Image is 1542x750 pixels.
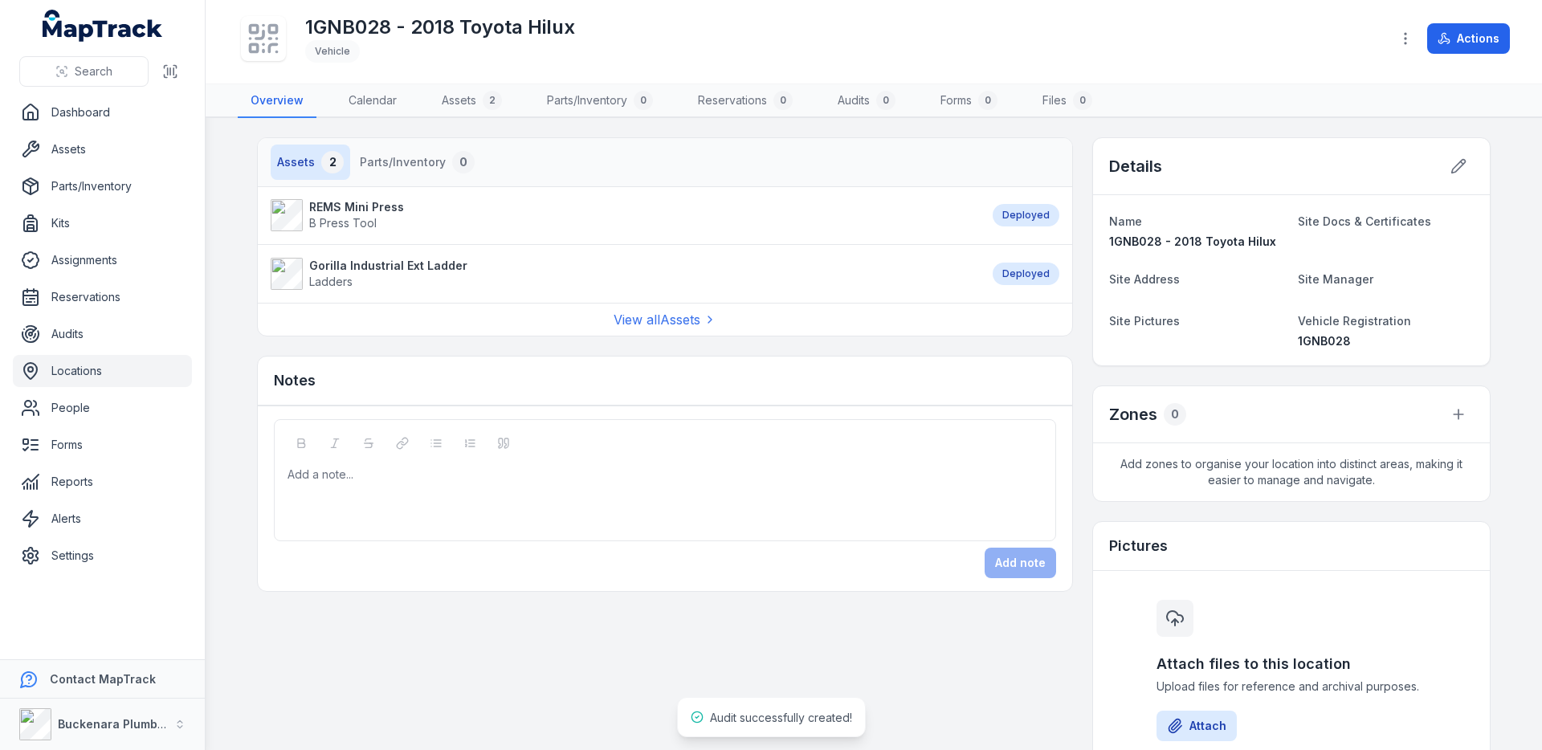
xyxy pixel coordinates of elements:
a: Settings [13,540,192,572]
div: 0 [876,91,895,110]
strong: Contact MapTrack [50,672,156,686]
span: 1GNB028 - 2018 Toyota Hilux [1109,234,1276,248]
a: Reservations0 [685,84,806,118]
a: Kits [13,207,192,239]
span: Audit successfully created! [710,711,852,724]
div: 0 [978,91,997,110]
div: 0 [1164,403,1186,426]
a: Files0 [1030,84,1105,118]
a: People [13,392,192,424]
span: Site Pictures [1109,314,1180,328]
div: 0 [452,151,475,173]
span: Search [75,63,112,79]
a: View allAssets [614,310,716,329]
a: Parts/Inventory0 [534,84,666,118]
a: Gorilla Industrial Ext LadderLadders [271,258,977,290]
span: Ladders [309,275,353,288]
strong: Gorilla Industrial Ext Ladder [309,258,467,274]
button: Actions [1427,23,1510,54]
a: Audits0 [825,84,908,118]
div: 2 [321,151,344,173]
a: Parts/Inventory [13,170,192,202]
a: Reservations [13,281,192,313]
button: Assets2 [271,145,350,180]
div: Deployed [993,263,1059,285]
h3: Pictures [1109,535,1168,557]
span: B Press Tool [309,216,377,230]
span: Site Manager [1298,272,1373,286]
span: Upload files for reference and archival purposes. [1156,679,1426,695]
h1: 1GNB028 - 2018 Toyota Hilux [305,14,575,40]
a: Forms0 [928,84,1010,118]
span: Vehicle Registration [1298,314,1411,328]
h2: Details [1109,155,1162,177]
h3: Notes [274,369,316,392]
a: REMS Mini PressB Press Tool [271,199,977,231]
span: Add zones to organise your location into distinct areas, making it easier to manage and navigate. [1093,443,1490,501]
div: 0 [773,91,793,110]
a: Locations [13,355,192,387]
a: Calendar [336,84,410,118]
strong: Buckenara Plumbing Gas & Electrical [58,717,269,731]
h3: Attach files to this location [1156,653,1426,675]
a: Assignments [13,244,192,276]
div: Vehicle [305,40,360,63]
span: Name [1109,214,1142,228]
a: Reports [13,466,192,498]
strong: REMS Mini Press [309,199,404,215]
a: Audits [13,318,192,350]
a: Assets [13,133,192,165]
a: MapTrack [43,10,163,42]
h2: Zones [1109,403,1157,426]
div: 0 [1073,91,1092,110]
div: 0 [634,91,653,110]
div: 2 [483,91,502,110]
button: Attach [1156,711,1237,741]
a: Assets2 [429,84,515,118]
span: 1GNB028 [1298,334,1351,348]
button: Parts/Inventory0 [353,145,481,180]
span: Site Docs & Certificates [1298,214,1431,228]
a: Forms [13,429,192,461]
button: Search [19,56,149,87]
a: Dashboard [13,96,192,128]
div: Deployed [993,204,1059,226]
a: Alerts [13,503,192,535]
span: Site Address [1109,272,1180,286]
a: Overview [238,84,316,118]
